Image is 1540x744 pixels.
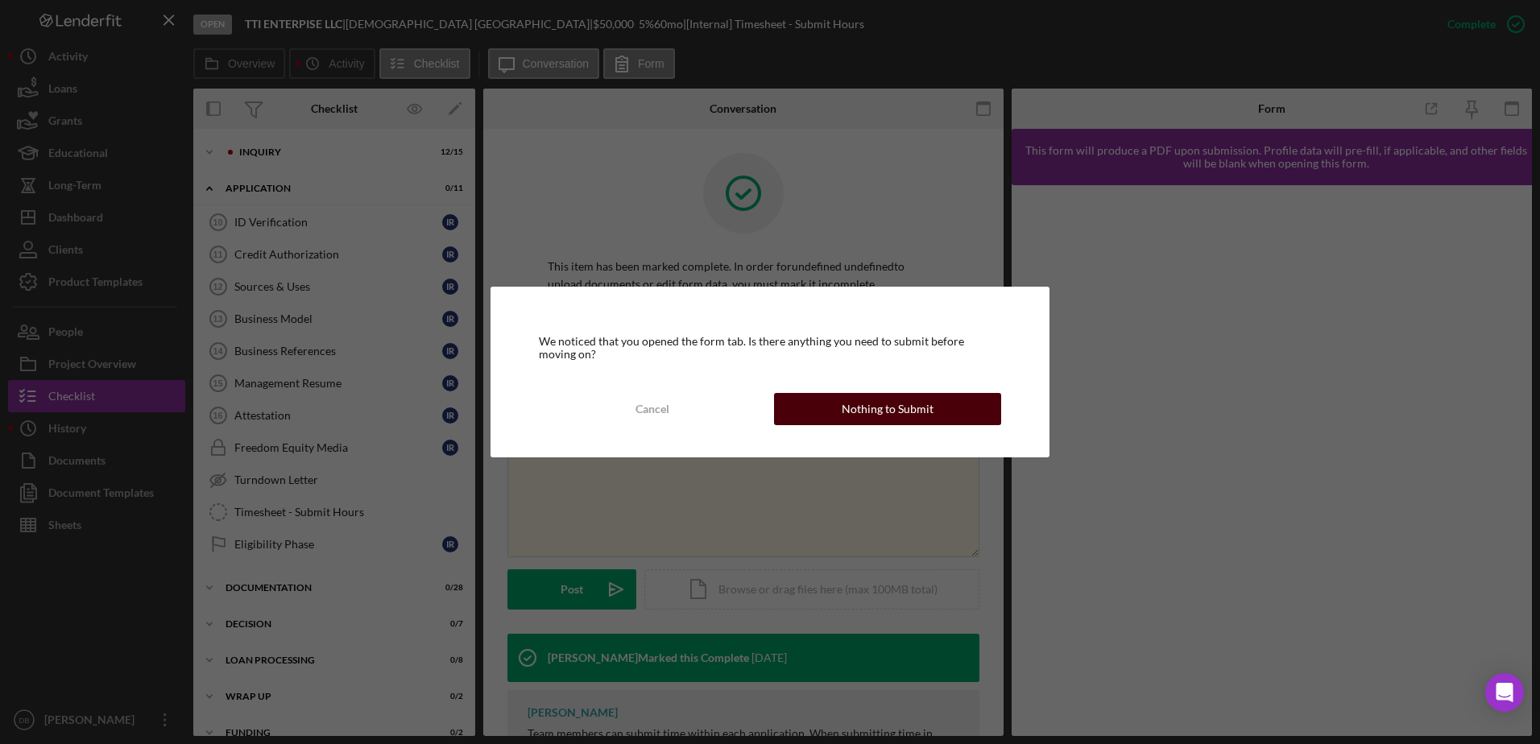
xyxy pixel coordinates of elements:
[539,393,766,425] button: Cancel
[842,393,934,425] div: Nothing to Submit
[1485,673,1524,712] div: Open Intercom Messenger
[774,393,1001,425] button: Nothing to Submit
[635,393,669,425] div: Cancel
[539,335,1001,361] div: We noticed that you opened the form tab. Is there anything you need to submit before moving on?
